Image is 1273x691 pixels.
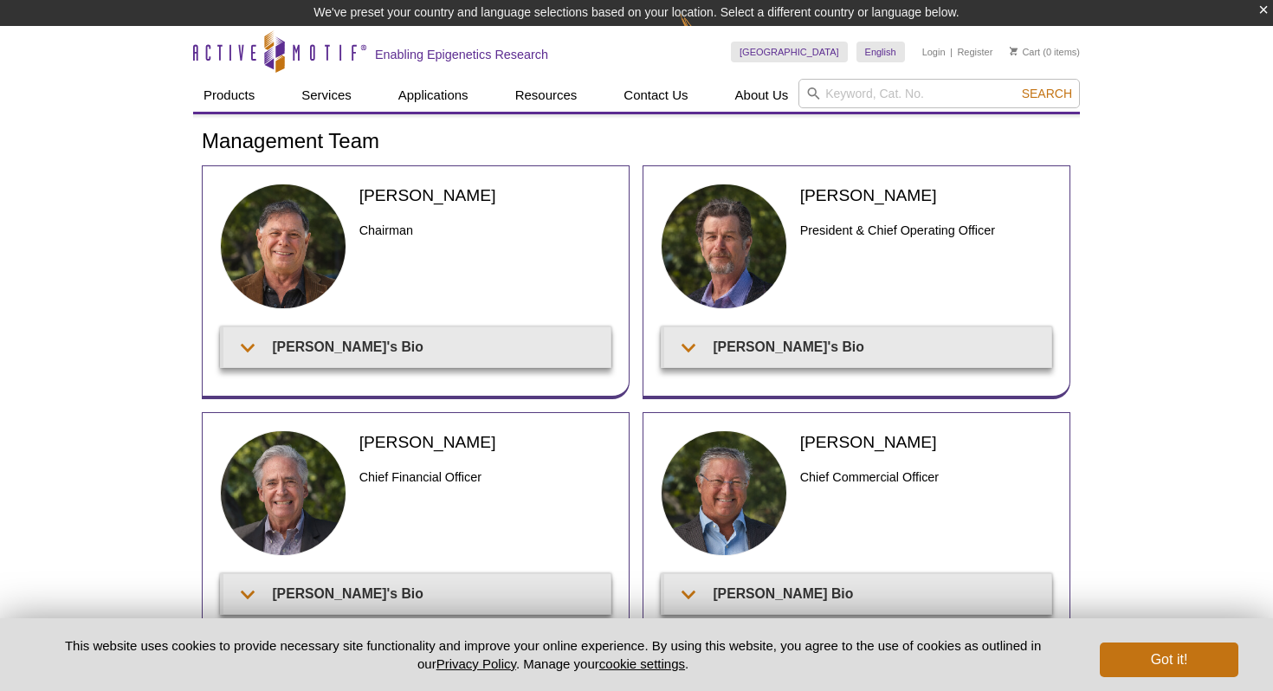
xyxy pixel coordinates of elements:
[725,79,799,112] a: About Us
[599,656,685,671] button: cookie settings
[800,220,1052,241] h3: President & Chief Operating Officer
[202,130,1071,155] h1: Management Team
[359,467,611,488] h3: Chief Financial Officer
[1017,86,1077,101] button: Search
[1010,42,1080,62] li: (0 items)
[957,46,992,58] a: Register
[661,184,787,310] img: Ted DeFrank headshot
[375,47,548,62] h2: Enabling Epigenetics Research
[1010,46,1040,58] a: Cart
[664,327,1051,366] summary: [PERSON_NAME]'s Bio
[193,79,265,112] a: Products
[680,13,726,54] img: Change Here
[359,220,611,241] h3: Chairman
[1100,643,1238,677] button: Got it!
[291,79,362,112] a: Services
[1010,47,1018,55] img: Your Cart
[220,184,346,310] img: Joe Fernandez headshot
[950,42,953,62] li: |
[800,430,1052,454] h2: [PERSON_NAME]
[359,430,611,454] h2: [PERSON_NAME]
[1022,87,1072,100] span: Search
[800,467,1052,488] h3: Chief Commercial Officer
[664,574,1051,613] summary: [PERSON_NAME] Bio
[223,327,611,366] summary: [PERSON_NAME]'s Bio
[223,574,611,613] summary: [PERSON_NAME]'s Bio
[922,46,946,58] a: Login
[800,184,1052,207] h2: [PERSON_NAME]
[388,79,479,112] a: Applications
[359,184,611,207] h2: [PERSON_NAME]
[35,636,1071,673] p: This website uses cookies to provide necessary site functionality and improve your online experie...
[436,656,516,671] a: Privacy Policy
[798,79,1080,108] input: Keyword, Cat. No.
[856,42,905,62] a: English
[661,430,787,557] img: Fritz Eibel headshot
[505,79,588,112] a: Resources
[613,79,698,112] a: Contact Us
[220,430,346,557] img: Patrick Yount headshot
[731,42,848,62] a: [GEOGRAPHIC_DATA]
